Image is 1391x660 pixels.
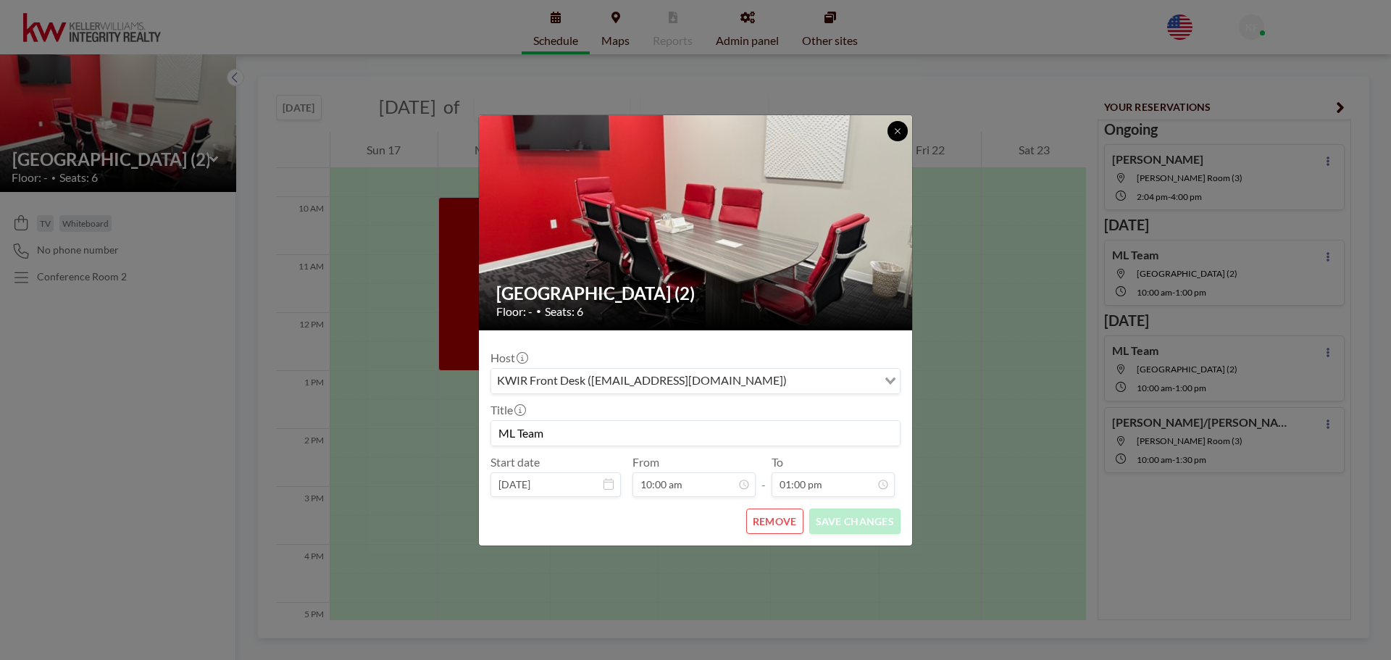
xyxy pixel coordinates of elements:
input: (No title) [491,421,900,446]
div: Search for option [491,369,900,393]
h2: [GEOGRAPHIC_DATA] (2) [496,283,896,304]
span: Floor: - [496,304,532,319]
label: Start date [490,455,540,469]
label: Title [490,403,525,417]
span: • [536,306,541,317]
label: Host [490,351,527,365]
button: REMOVE [746,509,803,534]
img: 537.jpg [479,59,914,385]
span: Seats: 6 [545,304,583,319]
label: To [772,455,783,469]
span: KWIR Front Desk ([EMAIL_ADDRESS][DOMAIN_NAME]) [494,372,790,390]
span: - [761,460,766,492]
input: Search for option [791,372,876,390]
button: SAVE CHANGES [809,509,901,534]
label: From [632,455,659,469]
